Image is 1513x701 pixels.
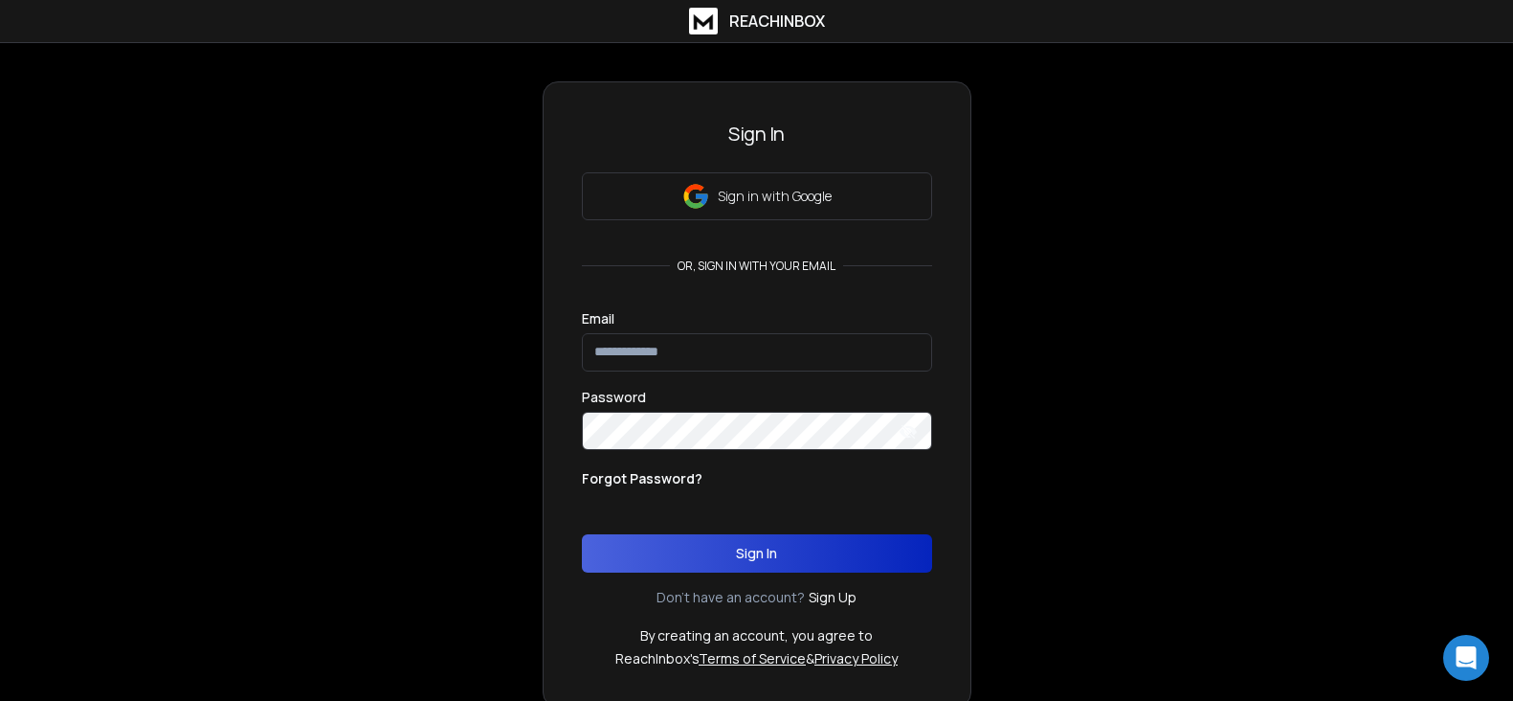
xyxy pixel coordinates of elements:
[582,469,702,488] p: Forgot Password?
[1443,635,1489,681] div: Open Intercom Messenger
[656,588,805,607] p: Don't have an account?
[699,649,806,667] a: Terms of Service
[670,259,843,274] p: or, sign in with your email
[729,10,825,33] h1: ReachInbox
[582,172,932,220] button: Sign in with Google
[582,534,932,573] button: Sign In
[640,626,873,645] p: By creating an account, you agree to
[689,8,825,34] a: ReachInbox
[814,649,898,667] a: Privacy Policy
[718,187,832,206] p: Sign in with Google
[689,8,718,34] img: logo
[582,312,614,326] label: Email
[809,588,857,607] a: Sign Up
[582,121,932,147] h3: Sign In
[582,391,646,404] label: Password
[615,649,898,668] p: ReachInbox's &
